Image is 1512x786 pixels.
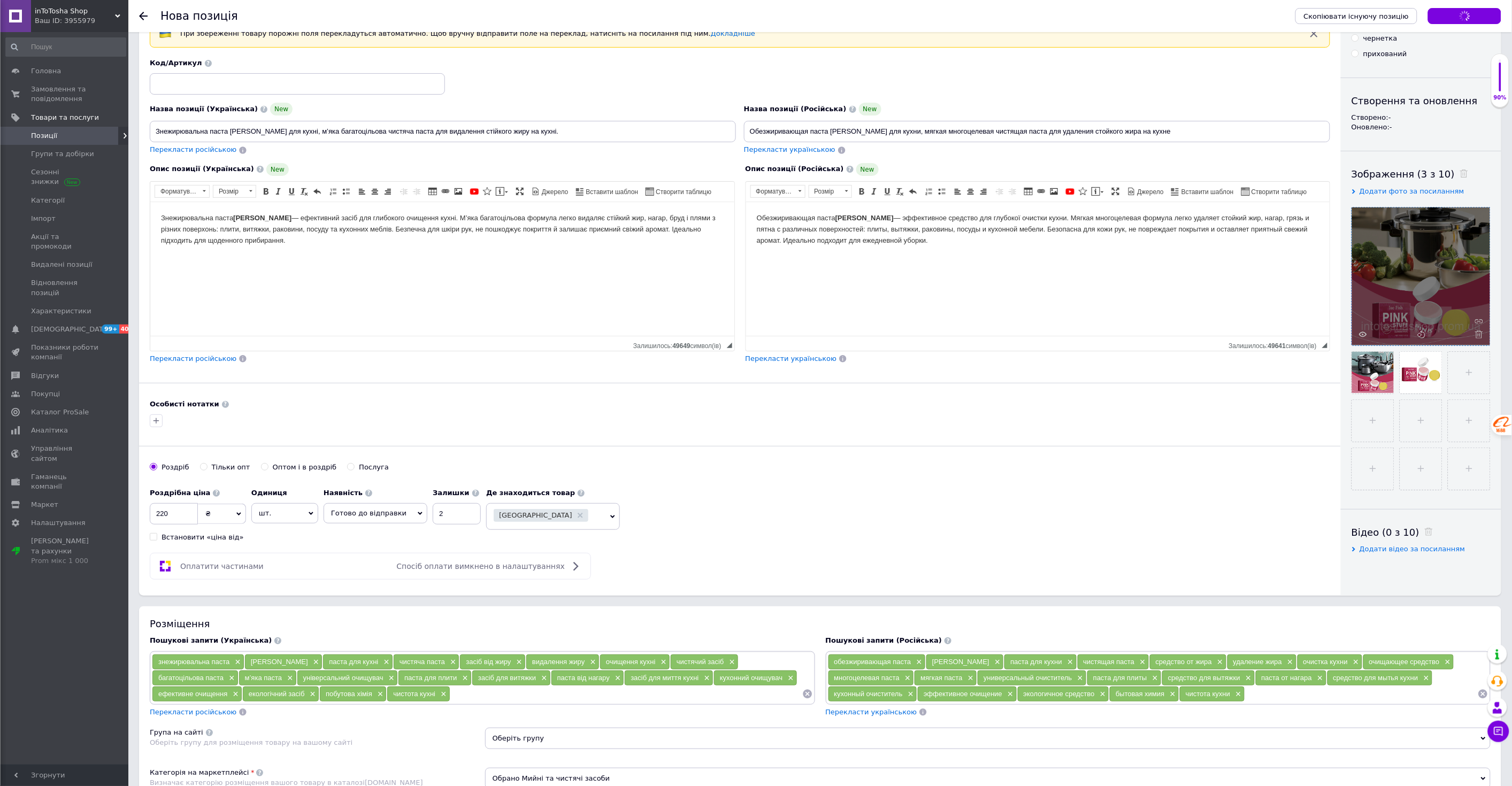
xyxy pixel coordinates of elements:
[31,260,93,269] span: Видалені позиції
[1093,674,1147,682] span: паста для плиты
[751,186,795,197] span: Форматування
[1035,186,1047,197] a: Вставити/Редагувати посилання (Ctrl+L)
[230,690,239,699] span: ×
[160,10,238,22] h1: Нова позиція
[285,674,293,683] span: ×
[162,533,244,542] div: Встановити «ціна від»
[150,165,254,173] span: Опис позиції (Українська)
[1024,690,1095,698] span: экологичное средство
[398,186,410,197] a: Зменшити відступ
[359,463,389,472] div: Послуга
[381,658,389,667] span: ×
[273,463,337,472] div: Оптом і в роздріб
[923,186,935,197] a: Вставити/видалити нумерований список
[1350,658,1359,667] span: ×
[606,658,656,666] span: очищення кухні
[340,186,352,197] a: Вставити/видалити маркований список
[226,674,235,683] span: ×
[1352,113,1491,122] div: Створено: -
[35,16,128,26] div: Ваш ID: 3955979
[984,674,1072,682] span: универсальный очиститель
[158,690,227,698] span: ефективне очищення
[920,674,962,682] span: мягкая паста
[382,186,394,197] a: По правому краю
[1304,12,1409,20] span: Скопіювати існуючу позицію
[785,674,794,683] span: ×
[1363,34,1398,43] div: чернетка
[31,232,99,251] span: Акції та промокоди
[1084,658,1135,666] span: чистящая паста
[881,186,893,197] a: Підкреслений (Ctrl+U)
[978,186,989,197] a: По правому краю
[907,186,919,197] a: Повернути (Ctrl+Z)
[965,674,974,683] span: ×
[856,186,868,197] a: Жирний (Ctrl+B)
[270,103,293,115] span: New
[245,674,282,682] span: м’яка паста
[654,188,711,197] span: Створити таблицю
[31,536,99,566] span: [PERSON_NAME] та рахунки
[266,163,289,176] span: New
[150,728,203,737] div: Група на сайті
[746,202,1330,336] iframe: Редактор, 7619C6E8-89A4-4D88-804E-5378859DB8B5
[1168,674,1240,682] span: средство для вытяжки
[644,186,713,197] a: Створити таблицю
[1352,122,1491,132] div: Оновлено: -
[31,426,68,435] span: Аналітика
[1262,674,1313,682] span: паста от нагара
[1048,186,1060,197] a: Зображення
[158,674,224,682] span: багатоцільова паста
[31,196,65,205] span: Категорії
[1240,186,1309,197] a: Створити таблицю
[1116,690,1164,698] span: бытовая химия
[744,105,847,113] span: Назва позиції (Російська)
[1007,186,1018,197] a: Збільшити відступ
[514,658,523,667] span: ×
[393,690,435,698] span: чистота кухні
[826,636,942,644] span: Пошукові запити (Російська)
[539,674,547,683] span: ×
[31,500,58,510] span: Маркет
[1136,188,1164,197] span: Джерело
[303,674,383,682] span: універсальний очищувач
[1005,690,1014,699] span: ×
[31,278,99,297] span: Відновлення позицій
[205,510,211,518] span: ₴
[727,658,735,667] span: ×
[746,165,844,173] span: Опис позиції (Російська)
[826,708,917,716] span: Перекласти українською
[1333,674,1418,682] span: средство для мытья кухни
[469,186,480,197] a: Додати відео з YouTube
[150,400,219,408] b: Особисті нотатки
[155,186,199,197] span: Форматування
[411,186,423,197] a: Збільшити відступ
[150,768,249,777] div: Категорія на маркетплейсі
[31,113,99,122] span: Товари та послуги
[1110,186,1122,197] a: Максимізувати
[1250,188,1307,197] span: Створити таблицю
[485,728,1491,749] span: Оберіть групу
[286,186,297,197] a: Підкреслений (Ctrl+U)
[150,202,734,336] iframe: Редактор, D04B5DB0-8CC2-4A01-B66A-6C1CFA850861
[1065,658,1073,667] span: ×
[1170,186,1235,197] a: Вставити шаблон
[1295,8,1417,24] button: Скопіювати існуючу позицію
[31,131,57,141] span: Позиції
[905,690,914,699] span: ×
[31,472,99,491] span: Гаманець компанії
[727,343,732,348] span: Потягніть для зміни розмірів
[494,186,510,197] a: Вставити повідомлення
[677,658,724,666] span: чистячий засіб
[329,658,378,666] span: паста для кухні
[150,617,1491,630] div: Розміщення
[1077,186,1089,197] a: Вставити іконку
[1360,545,1465,553] span: Додати відео за посиланням
[397,562,565,571] span: Спосіб оплати вимкнено в налаштуваннях
[744,145,835,153] span: Перекласти українською
[260,186,272,197] a: Жирний (Ctrl+B)
[1168,690,1176,699] span: ×
[31,444,99,463] span: Управління сайтом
